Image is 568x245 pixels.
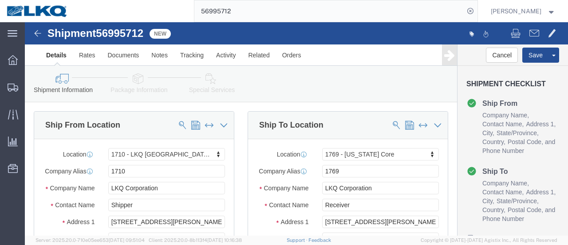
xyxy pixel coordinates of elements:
span: [DATE] 09:51:04 [109,237,145,243]
button: [PERSON_NAME] [490,6,556,16]
span: Marc Metzger [491,6,541,16]
span: Server: 2025.20.0-710e05ee653 [35,237,145,243]
span: Copyright © [DATE]-[DATE] Agistix Inc., All Rights Reserved [421,237,557,244]
span: [DATE] 10:16:38 [207,237,242,243]
a: Feedback [308,237,331,243]
span: Client: 2025.20.0-8b113f4 [149,237,242,243]
input: Search for shipment number, reference number [194,0,464,22]
img: logo [6,4,68,18]
iframe: FS Legacy Container [25,22,568,236]
a: Support [287,237,309,243]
